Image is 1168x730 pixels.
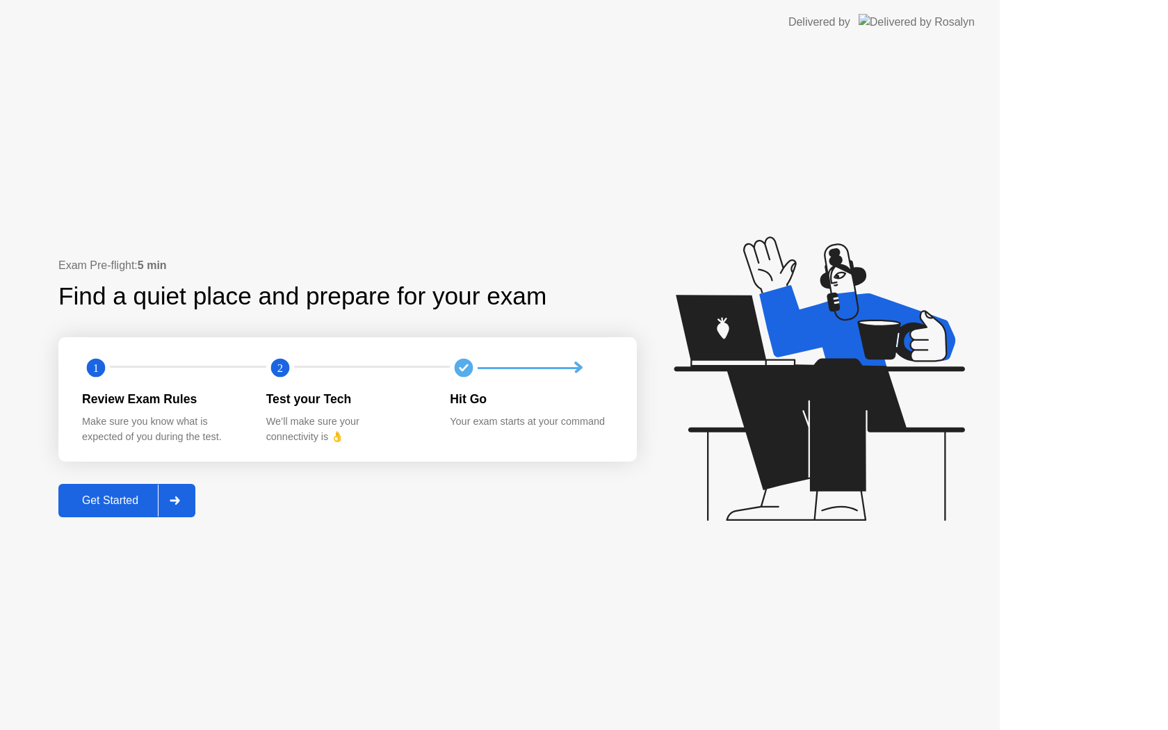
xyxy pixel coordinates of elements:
[58,484,195,517] button: Get Started
[266,414,428,444] div: We’ll make sure your connectivity is 👌
[450,390,612,408] div: Hit Go
[859,14,975,30] img: Delivered by Rosalyn
[58,257,637,274] div: Exam Pre-flight:
[58,278,549,315] div: Find a quiet place and prepare for your exam
[82,414,244,444] div: Make sure you know what is expected of you during the test.
[788,14,850,31] div: Delivered by
[450,414,612,430] div: Your exam starts at your command
[266,390,428,408] div: Test your Tech
[82,390,244,408] div: Review Exam Rules
[277,362,283,375] text: 2
[138,259,167,271] b: 5 min
[63,494,158,507] div: Get Started
[93,362,99,375] text: 1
